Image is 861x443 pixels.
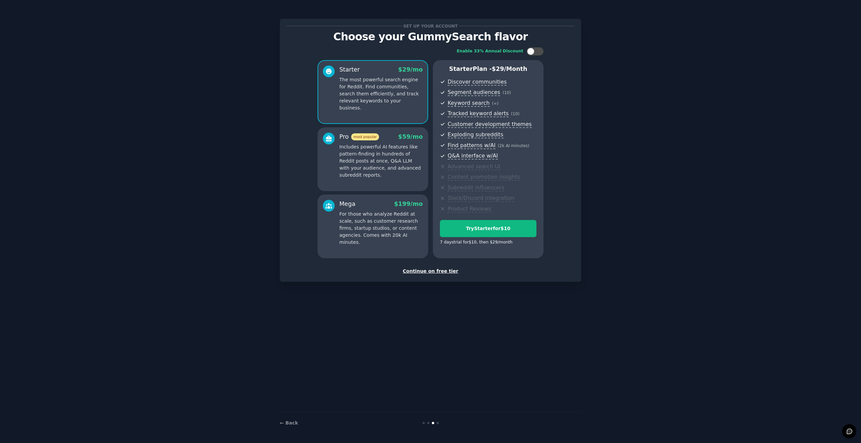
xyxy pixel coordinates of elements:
[498,143,529,148] span: ( 2k AI minutes )
[448,142,495,149] span: Find patterns w/AI
[448,174,520,181] span: Content promotion insights
[339,200,355,208] div: Mega
[339,65,360,74] div: Starter
[448,206,491,213] span: Product Reviews
[448,110,509,117] span: Tracked keyword alerts
[448,121,532,128] span: Customer development themes
[398,133,423,140] span: $ 59 /mo
[502,90,511,95] span: ( 10 )
[351,133,379,140] span: most popular
[339,143,423,179] p: Includes powerful AI features like pattern-finding in hundreds of Reddit posts at once, Q&A LLM w...
[440,225,536,232] div: Try Starter for $10
[457,48,523,54] div: Enable 33% Annual Discount
[402,23,459,30] span: Set up your account
[440,239,513,246] div: 7 days trial for $10 , then $ 29 /month
[448,152,498,160] span: Q&A interface w/AI
[448,89,500,96] span: Segment audiences
[440,65,536,73] p: Starter Plan -
[448,79,507,86] span: Discover communities
[339,133,379,141] div: Pro
[448,184,504,191] span: Subreddit influencers
[398,66,423,73] span: $ 29 /mo
[280,420,298,426] a: ← Back
[287,268,574,275] div: Continue on free tier
[287,31,574,43] p: Choose your GummySearch flavor
[339,76,423,112] p: The most powerful search engine for Reddit. Find communities, search them efficiently, and track ...
[492,101,499,106] span: ( ∞ )
[448,100,490,107] span: Keyword search
[448,163,500,170] span: Advanced search UI
[448,131,503,138] span: Exploding subreddits
[440,220,536,237] button: TryStarterfor$10
[511,112,519,116] span: ( 10 )
[394,201,423,207] span: $ 199 /mo
[448,195,514,202] span: Slack/Discord integration
[492,65,527,72] span: $ 29 /month
[339,211,423,246] p: For those who analyze Reddit at scale, such as customer research firms, startup studios, or conte...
